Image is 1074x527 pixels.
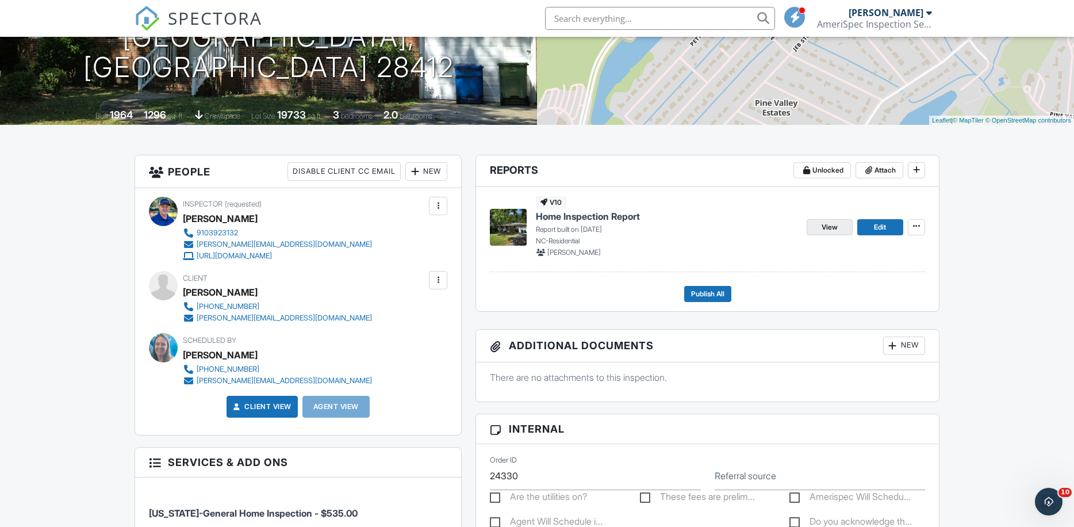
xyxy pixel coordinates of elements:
span: SPECTORA [168,6,262,30]
div: [PERSON_NAME][EMAIL_ADDRESS][DOMAIN_NAME] [197,314,372,323]
div: Disable Client CC Email [287,162,401,181]
div: [PHONE_NUMBER] [197,365,259,374]
span: Built [95,112,108,120]
a: © MapTiler [953,117,984,124]
a: © OpenStreetMap contributors [985,117,1071,124]
span: crawlspace [205,112,240,120]
div: [PERSON_NAME][EMAIL_ADDRESS][DOMAIN_NAME] [197,240,372,249]
img: The Best Home Inspection Software - Spectora [135,6,160,31]
span: (requested) [225,200,262,208]
div: 19733 [277,109,306,121]
div: 9103923132 [197,228,238,238]
a: 9103923132 [183,227,372,239]
span: Lot Size [251,112,275,120]
label: Are the utilities on? [490,491,587,506]
span: Scheduled By [183,336,236,345]
label: These fees are preliminary. Crawlspaces and other items incurs additional fees [640,491,755,506]
span: 10 [1058,488,1072,497]
div: [URL][DOMAIN_NAME] [197,251,272,261]
span: Client [183,274,208,282]
h3: Additional Documents [476,330,939,362]
a: SPECTORA [135,16,262,40]
div: [PERSON_NAME] [183,210,258,227]
a: [PHONE_NUMBER] [183,364,372,375]
label: Order ID [490,455,517,465]
span: bedrooms [341,112,373,120]
label: Referral source [715,469,776,482]
a: Client View [231,401,291,413]
iframe: Intercom live chat [1035,488,1063,515]
a: Leaflet [932,117,951,124]
span: sq.ft. [308,112,322,120]
div: 2.0 [383,109,398,121]
h3: People [135,155,461,188]
a: [URL][DOMAIN_NAME] [183,250,372,262]
a: [PHONE_NUMBER] [183,301,372,312]
a: [PERSON_NAME][EMAIL_ADDRESS][DOMAIN_NAME] [183,375,372,387]
div: 1964 [110,109,133,121]
h3: Services & Add ons [135,448,461,478]
input: Search everything... [545,7,775,30]
span: sq. ft. [168,112,184,120]
h3: Internal [476,414,939,444]
a: [PERSON_NAME][EMAIL_ADDRESS][DOMAIN_NAME] [183,239,372,250]
a: [PERSON_NAME][EMAIL_ADDRESS][DOMAIN_NAME] [183,312,372,324]
div: New [405,162,447,181]
div: [PERSON_NAME][EMAIL_ADDRESS][DOMAIN_NAME] [197,376,372,385]
div: 3 [333,109,339,121]
div: [PERSON_NAME] [849,7,923,18]
div: [PERSON_NAME] [183,284,258,301]
p: There are no attachments to this inspection. [490,371,925,384]
label: Amerispec Will Schedule in Broker Bay [789,491,911,506]
div: New [883,337,925,355]
div: [PERSON_NAME] [183,346,258,364]
span: [US_STATE]-General Home Inspection - $535.00 [149,507,358,519]
div: | [929,116,1074,125]
span: bathrooms [400,112,432,120]
div: AmeriSpec Inspection Services [817,18,932,30]
div: 1296 [144,109,166,121]
div: [PHONE_NUMBER] [197,302,259,311]
span: Inspector [183,200,223,208]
